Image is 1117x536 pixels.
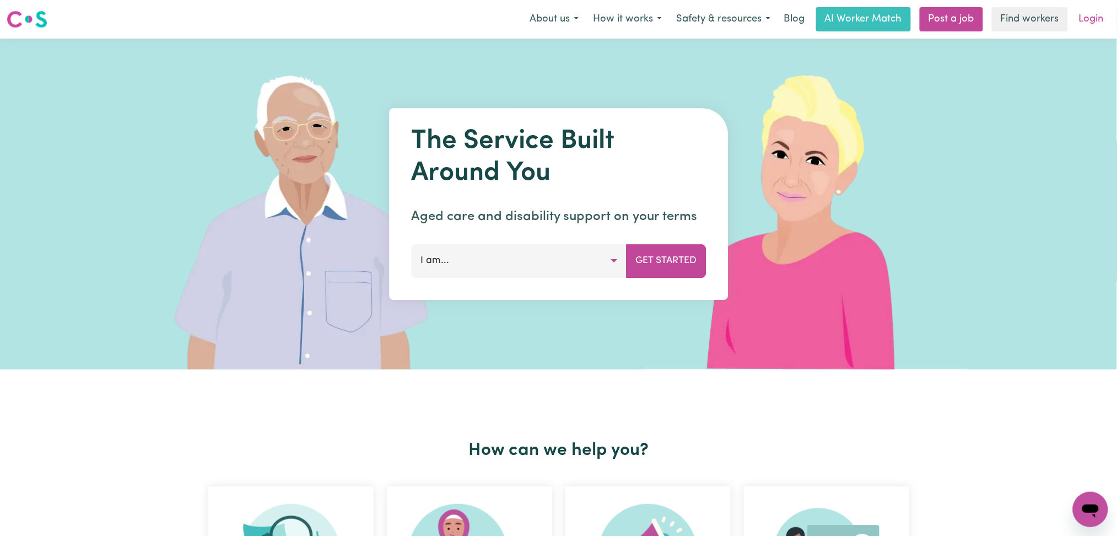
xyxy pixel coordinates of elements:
[7,7,47,32] a: Careseekers logo
[669,8,778,31] button: Safety & resources
[992,7,1068,31] a: Find workers
[202,440,916,461] h2: How can we help you?
[411,126,706,189] h1: The Service Built Around You
[626,244,706,277] button: Get Started
[411,207,706,227] p: Aged care and disability support on your terms
[522,8,586,31] button: About us
[816,7,911,31] a: AI Worker Match
[920,7,983,31] a: Post a job
[586,8,669,31] button: How it works
[1073,492,1108,527] iframe: Button to launch messaging window
[7,9,47,29] img: Careseekers logo
[411,244,627,277] button: I am...
[778,7,812,31] a: Blog
[1072,7,1110,31] a: Login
